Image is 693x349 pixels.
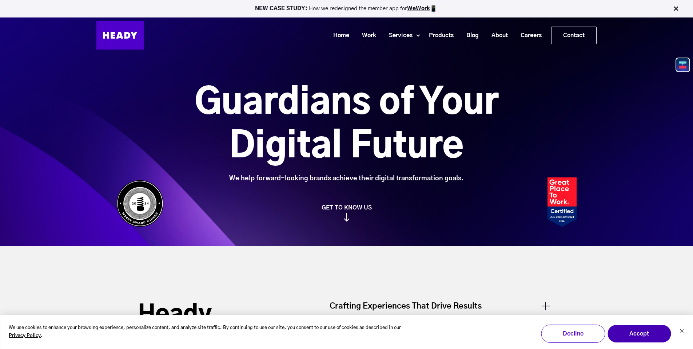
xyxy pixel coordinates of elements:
[330,301,555,319] div: Crafting Experiences That Drive Results
[9,324,407,341] p: We use cookies to enhance your browsing experience, personalize content, and analyze site traffic...
[541,325,605,343] button: Decline
[154,81,539,169] h1: Guardians of Your Digital Future
[407,6,430,11] a: WeWork
[430,5,437,12] img: app emoji
[324,29,353,42] a: Home
[154,174,539,183] div: We help forward-looking brands achieve their digital transformation goals.
[551,27,596,44] a: Contact
[547,177,577,227] img: Heady_2023_Certification_Badge
[3,5,690,12] p: How we redesigned the member app for
[151,27,597,44] div: Navigation Menu
[116,180,164,227] img: Heady_WebbyAward_Winner-4
[344,213,350,221] img: arrow_down
[9,332,41,340] a: Privacy Policy
[420,29,457,42] a: Products
[672,5,680,12] img: Close Bar
[511,29,545,42] a: Careers
[680,328,684,336] button: Dismiss cookie banner
[607,325,671,343] button: Accept
[96,21,144,50] img: Heady_Logo_Web-01 (1)
[353,29,380,42] a: Work
[113,204,580,221] a: GET TO KNOW US
[457,29,482,42] a: Blog
[482,29,511,42] a: About
[255,6,309,11] strong: NEW CASE STUDY:
[380,29,416,42] a: Services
